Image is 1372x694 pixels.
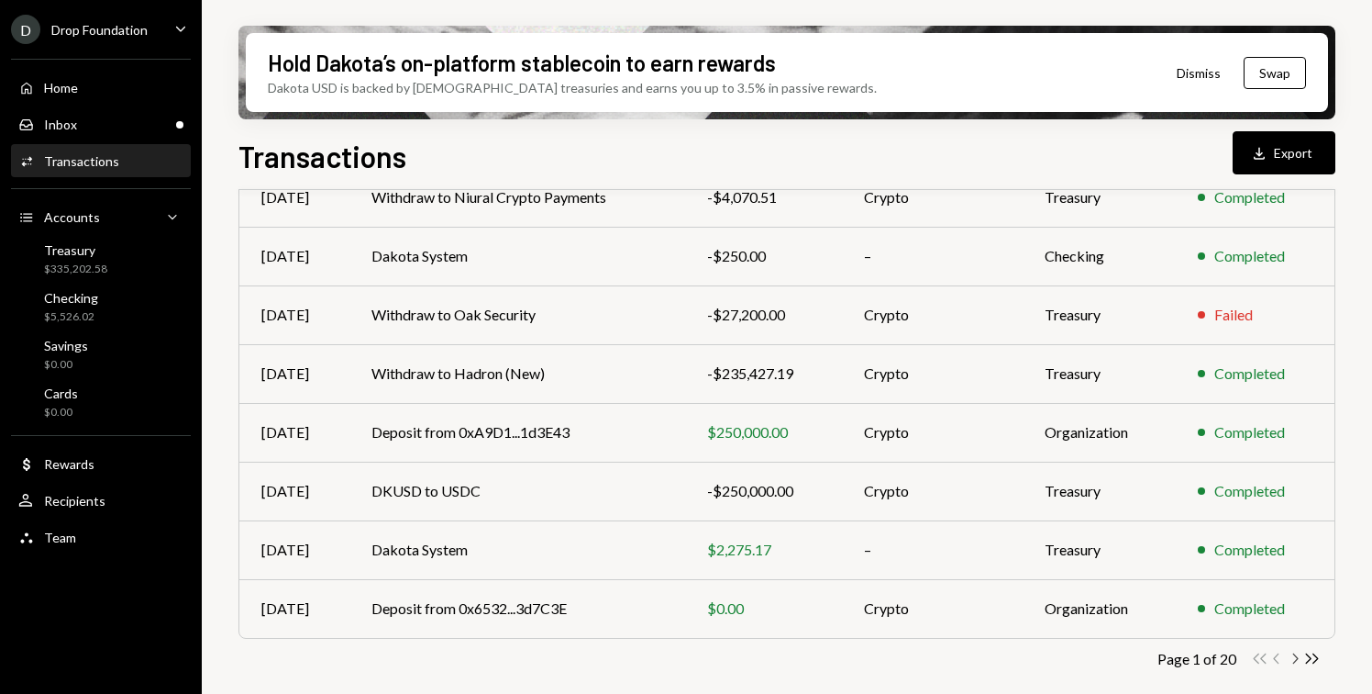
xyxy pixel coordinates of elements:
div: Page 1 of 20 [1157,650,1236,667]
td: – [842,227,1023,285]
td: Treasury [1023,168,1176,227]
div: Failed [1214,304,1253,326]
div: [DATE] [261,363,327,385]
div: Completed [1214,421,1285,443]
a: Checking$5,526.02 [11,285,191,329]
div: Transactions [44,153,119,169]
div: Inbox [44,117,77,132]
div: $0.00 [44,405,78,420]
div: [DATE] [261,304,327,326]
a: Home [11,71,191,104]
td: Treasury [1023,285,1176,344]
div: -$250,000.00 [707,480,820,502]
td: DKUSD to USDC [349,462,685,520]
div: Dakota USD is backed by [DEMOGRAPHIC_DATA] treasuries and earns you up to 3.5% in passive rewards. [268,78,877,97]
td: Organization [1023,579,1176,638]
div: Hold Dakota’s on-platform stablecoin to earn rewards [268,48,776,78]
div: Completed [1214,539,1285,561]
td: Withdraw to Hadron (New) [349,344,685,403]
a: Transactions [11,144,191,177]
div: $5,526.02 [44,309,98,325]
div: Team [44,530,76,545]
div: Completed [1214,480,1285,502]
td: Treasury [1023,344,1176,403]
td: Crypto [842,579,1023,638]
div: [DATE] [261,421,327,443]
td: – [842,520,1023,579]
div: -$4,070.51 [707,186,820,208]
div: Cards [44,386,78,401]
h1: Transactions [238,138,406,174]
div: $2,275.17 [707,539,820,561]
a: Treasury$335,202.58 [11,237,191,281]
a: Team [11,520,191,554]
div: Recipients [44,493,105,509]
div: $250,000.00 [707,421,820,443]
div: [DATE] [261,598,327,620]
div: [DATE] [261,186,327,208]
div: [DATE] [261,480,327,502]
a: Rewards [11,447,191,480]
div: Checking [44,290,98,306]
td: Treasury [1023,520,1176,579]
td: Checking [1023,227,1176,285]
div: D [11,15,40,44]
button: Swap [1244,57,1306,89]
div: Savings [44,338,88,353]
div: $0.00 [707,598,820,620]
div: [DATE] [261,245,327,267]
div: Completed [1214,363,1285,385]
div: Home [44,80,78,95]
div: $335,202.58 [44,262,107,277]
td: Treasury [1023,462,1176,520]
a: Recipients [11,484,191,517]
td: Deposit from 0xA9D1...1d3E43 [349,403,685,462]
div: Completed [1214,245,1285,267]
a: Accounts [11,200,191,233]
td: Crypto [842,344,1023,403]
td: Crypto [842,168,1023,227]
div: Completed [1214,598,1285,620]
a: Savings$0.00 [11,332,191,376]
td: Crypto [842,285,1023,344]
td: Crypto [842,462,1023,520]
div: -$235,427.19 [707,363,820,385]
td: Deposit from 0x6532...3d7C3E [349,579,685,638]
a: Inbox [11,107,191,140]
td: Crypto [842,403,1023,462]
td: Dakota System [349,227,685,285]
div: Drop Foundation [51,22,148,38]
div: Accounts [44,209,100,225]
td: Withdraw to Oak Security [349,285,685,344]
td: Dakota System [349,520,685,579]
div: $0.00 [44,357,88,373]
button: Export [1233,131,1335,174]
td: Withdraw to Niural Crypto Payments [349,168,685,227]
td: Organization [1023,403,1176,462]
div: -$27,200.00 [707,304,820,326]
div: [DATE] [261,539,327,561]
div: -$250.00 [707,245,820,267]
div: Rewards [44,456,94,472]
button: Dismiss [1154,51,1244,95]
a: Cards$0.00 [11,380,191,424]
div: Completed [1214,186,1285,208]
div: Treasury [44,242,107,258]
